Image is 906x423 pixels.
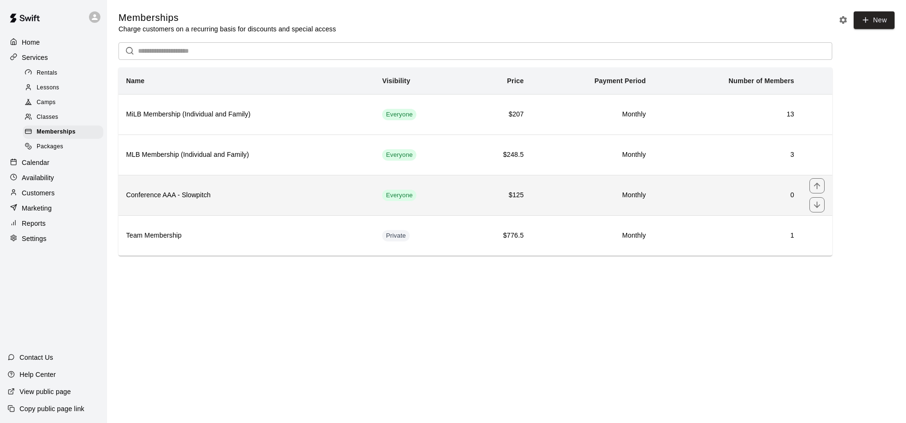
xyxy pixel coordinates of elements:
h6: MiLB Membership (Individual and Family) [126,109,367,120]
a: Calendar [8,155,99,170]
div: Memberships [23,125,103,139]
a: New [854,11,895,29]
h6: $776.5 [473,231,523,241]
a: Settings [8,231,99,246]
div: This membership is visible to all customers [382,149,416,161]
h6: Conference AAA - Slowpitch [126,190,367,201]
p: Contact Us [20,353,53,362]
p: Help Center [20,370,56,379]
a: Home [8,35,99,49]
a: Customers [8,186,99,200]
span: Everyone [382,151,416,160]
table: simple table [118,67,832,256]
h6: $125 [473,190,523,201]
p: View public page [20,387,71,396]
h6: MLB Membership (Individual and Family) [126,150,367,160]
h6: 0 [661,190,794,201]
div: Lessons [23,81,103,95]
div: Classes [23,111,103,124]
b: Visibility [382,77,410,85]
a: Lessons [23,80,107,95]
p: Customers [22,188,55,198]
p: Charge customers on a recurring basis for discounts and special access [118,24,336,34]
span: Memberships [37,127,76,137]
h6: $248.5 [473,150,523,160]
div: This membership is hidden from the memberships page [382,230,410,241]
span: Classes [37,113,58,122]
p: Calendar [22,158,49,167]
h6: Monthly [539,190,646,201]
a: Camps [23,96,107,110]
h6: Monthly [539,150,646,160]
h6: 13 [661,109,794,120]
h6: Monthly [539,109,646,120]
div: Camps [23,96,103,109]
p: Settings [22,234,47,243]
div: Rentals [23,67,103,80]
p: Copy public page link [20,404,84,413]
h6: 1 [661,231,794,241]
span: Private [382,231,410,240]
h6: Monthly [539,231,646,241]
h5: Memberships [118,11,336,24]
button: move item up [809,178,825,193]
button: move item down [809,197,825,212]
p: Services [22,53,48,62]
span: Lessons [37,83,59,93]
div: Packages [23,140,103,154]
a: Marketing [8,201,99,215]
a: Reports [8,216,99,231]
a: Classes [23,110,107,125]
div: This membership is visible to all customers [382,109,416,120]
div: This membership is visible to all customers [382,190,416,201]
b: Payment Period [594,77,646,85]
h6: Team Membership [126,231,367,241]
b: Name [126,77,145,85]
span: Packages [37,142,63,152]
a: Availability [8,171,99,185]
h6: $207 [473,109,523,120]
a: Rentals [23,66,107,80]
p: Home [22,38,40,47]
p: Reports [22,219,46,228]
p: Availability [22,173,54,183]
a: Services [8,50,99,65]
a: Packages [23,140,107,154]
a: Memberships [23,125,107,140]
span: Everyone [382,110,416,119]
h6: 3 [661,150,794,160]
span: Camps [37,98,56,107]
button: Memberships settings [836,13,850,27]
span: Rentals [37,68,58,78]
span: Everyone [382,191,416,200]
b: Price [507,77,524,85]
p: Marketing [22,203,52,213]
b: Number of Members [729,77,794,85]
